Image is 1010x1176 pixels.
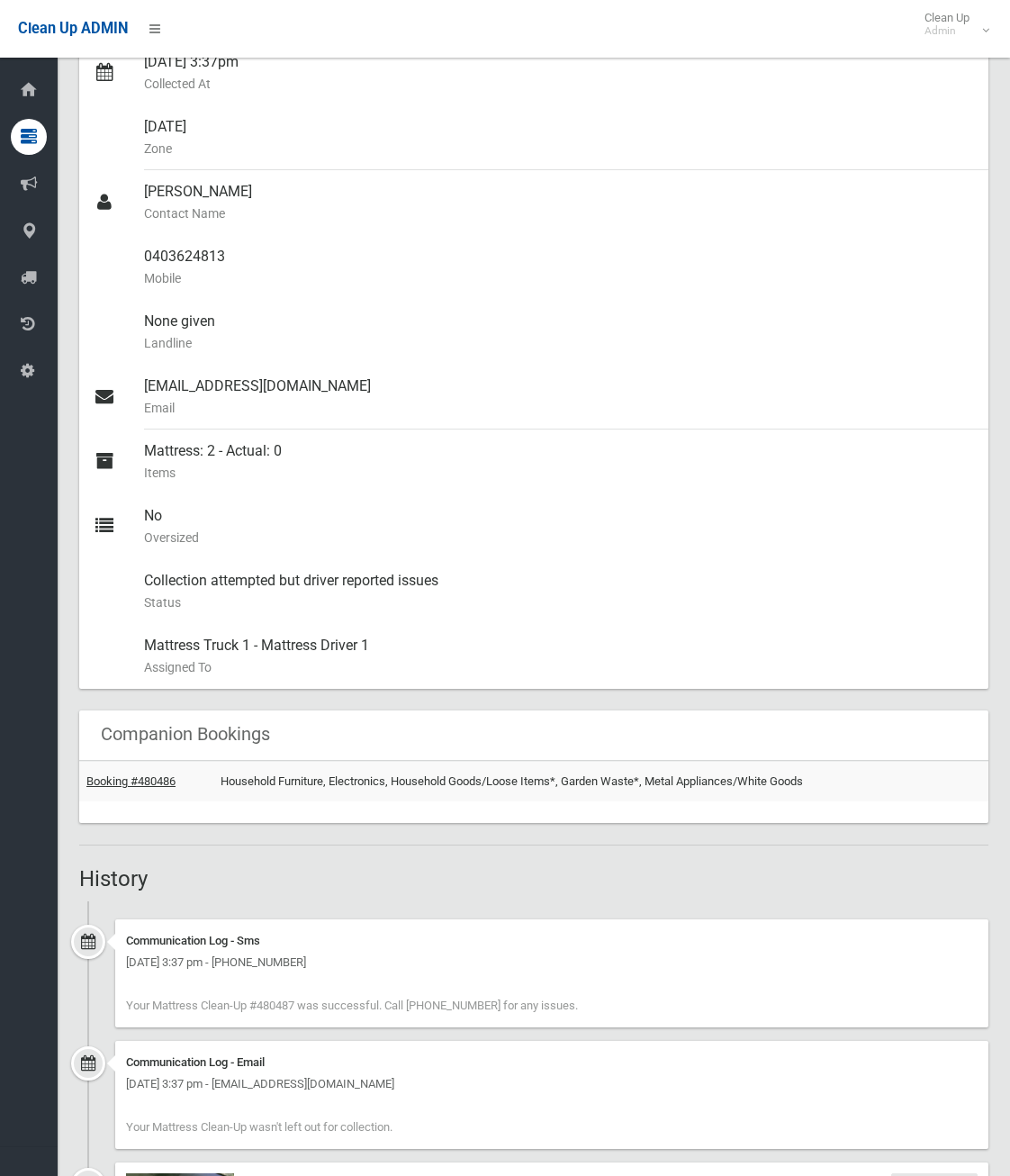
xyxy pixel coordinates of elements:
[79,365,988,430] a: [EMAIL_ADDRESS][DOMAIN_NAME]Email
[144,73,974,95] small: Collected At
[79,867,988,891] h2: History
[144,300,974,365] div: None given
[86,774,176,788] a: Booking #480486
[144,624,974,689] div: Mattress Truck 1 - Mattress Driver 1
[144,462,974,484] small: Items
[126,1073,978,1095] div: [DATE] 3:37 pm - [EMAIL_ADDRESS][DOMAIN_NAME]
[144,365,974,430] div: [EMAIL_ADDRESS][DOMAIN_NAME]
[915,11,987,38] span: Clean Up
[924,24,969,38] small: Admin
[144,494,974,559] div: No
[144,105,974,170] div: [DATE]
[144,332,974,354] small: Landline
[18,20,128,37] span: Clean Up ADMIN
[213,761,988,801] td: Household Furniture, Electronics, Household Goods/Loose Items*, Garden Waste*, Metal Appliances/W...
[126,1120,392,1134] span: Your Mattress Clean-Up wasn't left out for collection.
[144,138,974,159] small: Zone
[126,1052,978,1073] div: Communication Log - Email
[126,999,578,1012] span: Your Mattress Clean-Up #480487 was successful. Call [PHONE_NUMBER] for any issues.
[144,559,974,624] div: Collection attempted but driver reported issues
[144,267,974,289] small: Mobile
[144,235,974,300] div: 0403624813
[79,717,292,752] header: Companion Bookings
[144,430,974,494] div: Mattress: 2 - Actual: 0
[144,41,974,105] div: [DATE] 3:37pm
[144,527,974,548] small: Oversized
[126,930,978,952] div: Communication Log - Sms
[126,952,978,973] div: [DATE] 3:37 pm - [PHONE_NUMBER]
[144,203,974,224] small: Contact Name
[144,592,974,613] small: Status
[144,656,974,678] small: Assigned To
[144,170,974,235] div: [PERSON_NAME]
[144,397,974,419] small: Email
